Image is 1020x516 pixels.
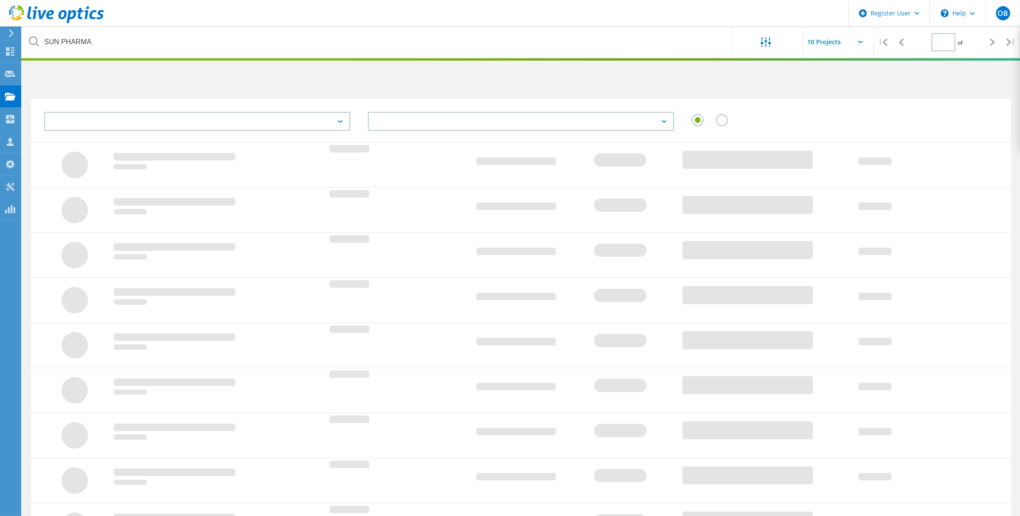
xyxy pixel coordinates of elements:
[941,9,949,17] svg: \n
[958,39,962,46] span: of
[9,19,104,25] a: Live Optics Dashboard
[997,10,1008,17] span: OB
[874,27,892,58] div: |
[1002,27,1020,58] div: |
[22,27,733,57] input: undefined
